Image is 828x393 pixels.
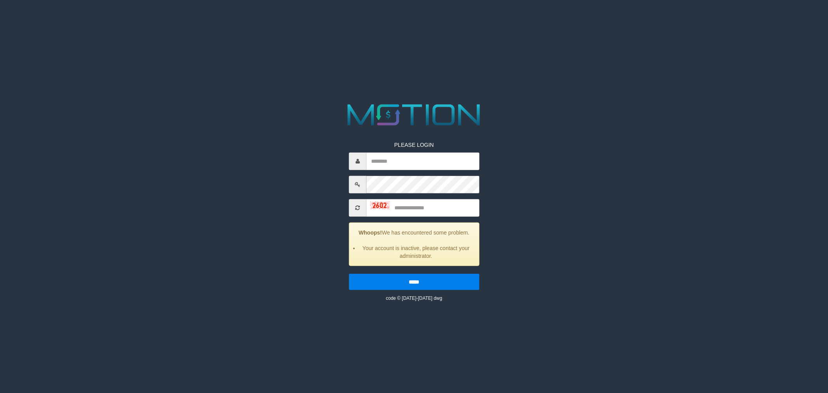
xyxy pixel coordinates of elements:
[342,101,486,129] img: MOTION_logo.png
[349,222,479,266] div: We has encountered some problem.
[370,202,390,209] img: captcha
[349,141,479,148] p: PLEASE LOGIN
[386,295,442,301] small: code © [DATE]-[DATE] dwg
[359,229,382,235] strong: Whoops!
[359,244,473,259] li: Your account is inactive, please contact your administrator.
